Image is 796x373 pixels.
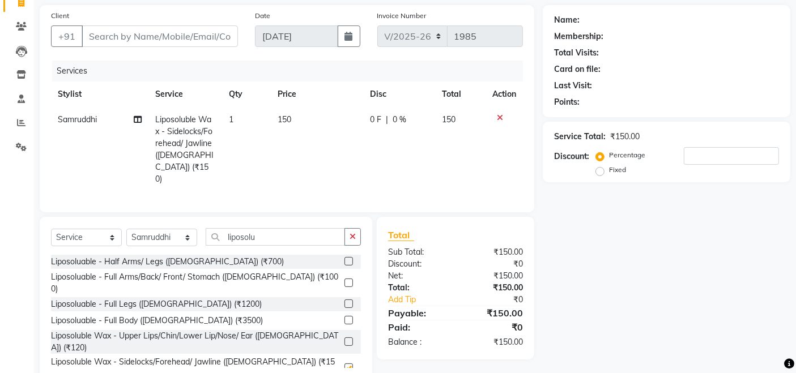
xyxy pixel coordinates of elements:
div: ₹150.00 [456,246,531,258]
button: +91 [51,25,83,47]
div: Service Total: [554,131,606,143]
div: Liposoluable - Full Arms/Back/ Front/ Stomach ([DEMOGRAPHIC_DATA]) (₹1000) [51,271,340,295]
span: 1 [229,114,233,125]
div: Paid: [380,320,456,334]
th: Disc [363,82,435,107]
label: Invoice Number [377,11,427,21]
th: Action [486,82,523,107]
span: Total [388,229,414,241]
div: Net: [380,270,456,282]
div: Liposoluable - Half Arms/ Legs ([DEMOGRAPHIC_DATA]) (₹700) [51,256,284,268]
div: Services [52,61,531,82]
div: ₹0 [456,258,531,270]
div: Points: [554,96,580,108]
th: Price [271,82,363,107]
label: Percentage [609,150,645,160]
span: Liposoluble Wax - Sidelocks/Forehead/ Jawline ([DEMOGRAPHIC_DATA]) (₹150) [155,114,214,184]
div: Liposoluable - Full Legs ([DEMOGRAPHIC_DATA]) (₹1200) [51,298,262,310]
span: 150 [278,114,291,125]
a: Add Tip [380,294,468,306]
div: Sub Total: [380,246,456,258]
div: ₹150.00 [456,270,531,282]
div: Payable: [380,306,456,320]
div: ₹150.00 [456,306,531,320]
div: ₹150.00 [456,336,531,348]
div: ₹0 [456,320,531,334]
label: Fixed [609,165,626,175]
div: Discount: [380,258,456,270]
div: ₹150.00 [610,131,640,143]
input: Search or Scan [206,228,345,246]
input: Search by Name/Mobile/Email/Code [82,25,238,47]
label: Date [255,11,270,21]
th: Service [148,82,222,107]
th: Qty [222,82,271,107]
th: Total [435,82,486,107]
span: 150 [442,114,456,125]
div: ₹150.00 [456,282,531,294]
label: Client [51,11,69,21]
div: ₹0 [469,294,532,306]
div: Name: [554,14,580,26]
div: Last Visit: [554,80,592,92]
div: Liposoluble Wax - Upper Lips/Chin/Lower Lip/Nose/ Ear ([DEMOGRAPHIC_DATA]) (₹120) [51,330,340,354]
div: Discount: [554,151,589,162]
div: Liposoluable - Full Body ([DEMOGRAPHIC_DATA]) (₹3500) [51,315,263,327]
span: Samruddhi [58,114,97,125]
span: 0 F [370,114,381,126]
div: Membership: [554,31,603,42]
div: Card on file: [554,63,601,75]
span: 0 % [393,114,406,126]
div: Total: [380,282,456,294]
div: Balance : [380,336,456,348]
th: Stylist [51,82,148,107]
div: Total Visits: [554,47,599,59]
span: | [386,114,388,126]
